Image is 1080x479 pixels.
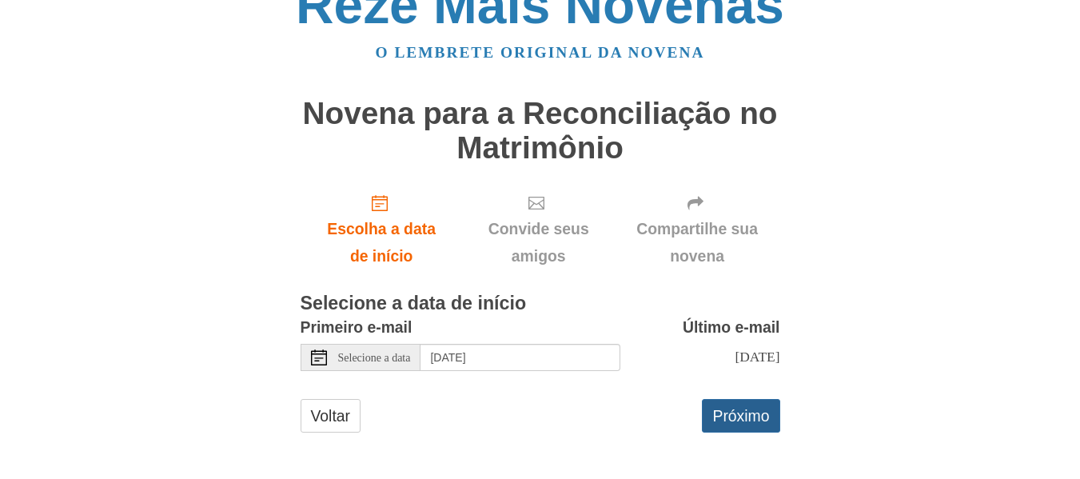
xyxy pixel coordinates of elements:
[338,352,411,364] font: Selecione a data
[463,181,615,278] div: Clique em "Avançar" para confirmar sua data de início primeiro.
[311,407,351,425] font: Voltar
[735,349,779,365] font: [DATE]
[327,220,436,265] font: Escolha a data de início
[376,44,705,61] a: O lembrete original da novena
[301,293,527,313] font: Selecione a data de início
[702,399,779,433] button: Próximo
[712,407,769,425] font: Próximo
[303,96,778,165] font: Novena para a Reconciliação no Matrimônio
[488,220,589,265] font: Convide seus amigos
[615,181,780,278] div: Clique em "Avançar" para confirmar sua data de início primeiro.
[636,220,758,265] font: Compartilhe sua novena
[301,399,361,433] a: Voltar
[301,181,463,278] a: Escolha a data de início
[301,318,412,336] font: Primeiro e-mail
[683,318,780,336] font: Último e-mail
